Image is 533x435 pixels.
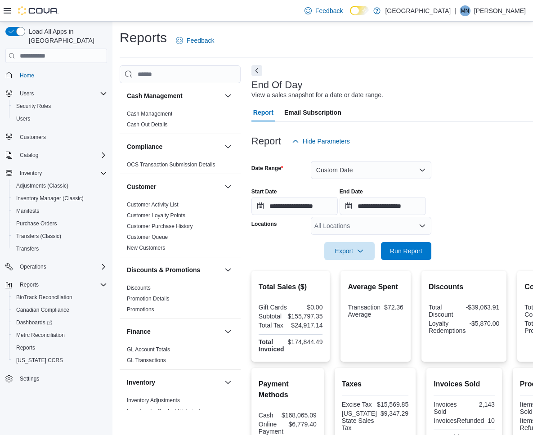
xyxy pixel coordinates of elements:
[13,292,76,303] a: BioTrack Reconciliation
[390,247,422,256] span: Run Report
[9,192,111,205] button: Inventory Manager (Classic)
[16,150,107,161] span: Catalog
[9,354,111,367] button: [US_STATE] CCRS
[292,304,322,311] div: $0.00
[474,5,526,16] p: [PERSON_NAME]
[20,375,39,382] span: Settings
[9,100,111,112] button: Security Roles
[127,234,168,240] a: Customer Queue
[127,265,221,274] button: Discounts & Promotions
[16,261,50,272] button: Operations
[340,197,426,215] input: Press the down key to open a popover containing a calendar.
[127,233,168,241] span: Customer Queue
[288,338,323,345] div: $174,844.49
[461,5,470,16] span: MN
[259,412,278,419] div: Cash
[127,306,154,313] span: Promotions
[385,5,451,16] p: [GEOGRAPHIC_DATA]
[311,161,431,179] button: Custom Date
[16,357,63,364] span: [US_STATE] CCRS
[381,410,408,417] div: $9,347.29
[419,222,426,229] button: Open list of options
[16,69,107,81] span: Home
[223,90,233,101] button: Cash Management
[20,152,38,159] span: Catalog
[259,322,288,329] div: Total Tax
[127,201,179,208] span: Customer Activity List
[488,417,495,424] div: 10
[16,245,39,252] span: Transfers
[223,265,233,275] button: Discounts & Promotions
[16,168,45,179] button: Inventory
[259,282,323,292] h2: Total Sales ($)
[16,132,49,143] a: Customers
[127,202,179,208] a: Customer Activity List
[251,197,338,215] input: Press the down key to open a popover containing a calendar.
[223,141,233,152] button: Compliance
[20,170,42,177] span: Inventory
[16,103,51,110] span: Security Roles
[127,142,162,151] h3: Compliance
[259,304,289,311] div: Gift Cards
[13,355,107,366] span: Washington CCRS
[20,281,39,288] span: Reports
[187,36,214,45] span: Feedback
[127,265,200,274] h3: Discounts & Promotions
[342,401,373,408] div: Excise Tax
[127,296,170,302] a: Promotion Details
[127,357,166,363] a: GL Transactions
[127,91,183,100] h3: Cash Management
[330,242,369,260] span: Export
[127,161,215,168] span: OCS Transaction Submission Details
[2,260,111,273] button: Operations
[13,113,34,124] a: Users
[120,344,241,369] div: Finance
[127,397,180,404] a: Inventory Adjustments
[20,72,34,79] span: Home
[2,130,111,144] button: Customers
[342,410,377,431] div: [US_STATE] State Sales Tax
[127,378,221,387] button: Inventory
[16,115,30,122] span: Users
[16,279,42,290] button: Reports
[9,205,111,217] button: Manifests
[288,132,354,150] button: Hide Parameters
[2,68,111,81] button: Home
[348,304,381,318] div: Transaction Average
[13,206,43,216] a: Manifests
[259,338,284,353] strong: Total Invoiced
[16,168,107,179] span: Inventory
[288,313,323,320] div: $155,797.35
[9,341,111,354] button: Reports
[16,182,68,189] span: Adjustments (Classic)
[127,408,200,414] a: Inventory by Product Historical
[9,217,111,230] button: Purchase Orders
[340,188,363,195] label: End Date
[2,278,111,291] button: Reports
[20,134,46,141] span: Customers
[348,282,403,292] h2: Average Spent
[324,242,375,260] button: Export
[127,223,193,229] a: Customer Purchase History
[251,136,281,147] h3: Report
[13,193,87,204] a: Inventory Manager (Classic)
[16,207,39,215] span: Manifests
[13,292,107,303] span: BioTrack Reconciliation
[289,421,317,428] div: $6,779.40
[127,91,221,100] button: Cash Management
[259,313,284,320] div: Subtotal
[434,379,495,390] h2: Invoices Sold
[16,220,57,227] span: Purchase Orders
[127,212,185,219] a: Customer Loyalty Points
[469,320,499,327] div: -$5,870.00
[16,88,107,99] span: Users
[13,317,107,328] span: Dashboards
[429,320,466,334] div: Loyalty Redemptions
[16,279,107,290] span: Reports
[120,108,241,134] div: Cash Management
[9,316,111,329] a: Dashboards
[259,379,317,400] h2: Payment Methods
[13,231,107,242] span: Transfers (Classic)
[13,206,107,216] span: Manifests
[16,306,69,314] span: Canadian Compliance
